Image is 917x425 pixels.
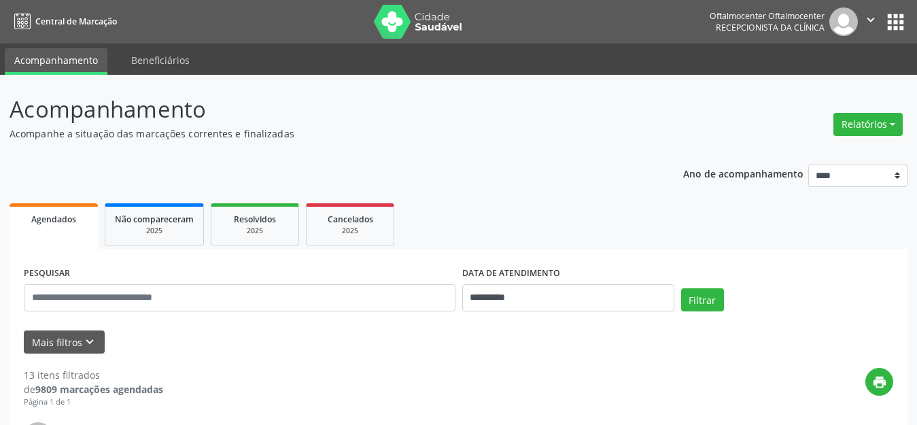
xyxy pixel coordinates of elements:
span: Não compareceram [115,214,194,225]
div: de [24,382,163,396]
button: Relatórios [833,113,903,136]
label: PESQUISAR [24,263,70,284]
button: apps [884,10,907,34]
button: Mais filtroskeyboard_arrow_down [24,330,105,354]
p: Ano de acompanhamento [683,165,803,182]
button:  [858,7,884,36]
label: DATA DE ATENDIMENTO [462,263,560,284]
div: 2025 [221,226,289,236]
span: Agendados [31,214,76,225]
div: Página 1 de 1 [24,396,163,408]
p: Acompanhamento [10,92,638,126]
div: 2025 [115,226,194,236]
span: Cancelados [328,214,373,225]
span: Recepcionista da clínica [716,22,825,33]
button: Filtrar [681,288,724,311]
i:  [863,12,878,27]
button: print [865,368,893,396]
div: Oftalmocenter Oftalmocenter [710,10,825,22]
div: 13 itens filtrados [24,368,163,382]
a: Beneficiários [122,48,199,72]
a: Acompanhamento [5,48,107,75]
span: Resolvidos [234,214,276,225]
span: Central de Marcação [35,16,117,27]
i: print [872,375,887,390]
strong: 9809 marcações agendadas [35,383,163,396]
div: 2025 [316,226,384,236]
img: img [829,7,858,36]
p: Acompanhe a situação das marcações correntes e finalizadas [10,126,638,141]
i: keyboard_arrow_down [82,335,97,350]
a: Central de Marcação [10,10,117,33]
